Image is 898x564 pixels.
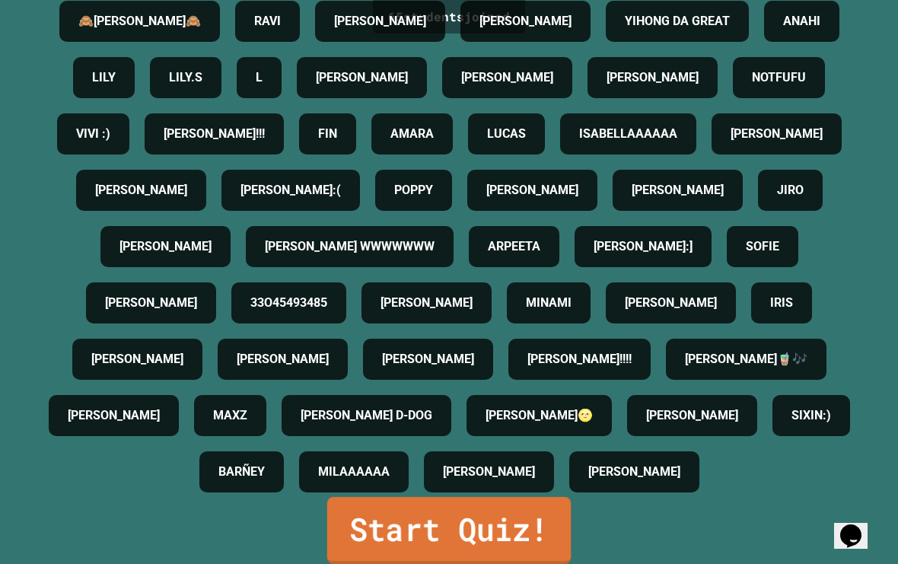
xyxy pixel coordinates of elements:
[443,463,535,481] h4: [PERSON_NAME]
[632,181,724,199] h4: [PERSON_NAME]
[527,350,632,368] h4: [PERSON_NAME]!!!!
[526,294,572,312] h4: MINAMI
[91,350,183,368] h4: [PERSON_NAME]
[685,350,807,368] h4: [PERSON_NAME]🧋🎶
[218,463,265,481] h4: BARÑEY
[237,350,329,368] h4: [PERSON_NAME]
[486,406,593,425] h4: [PERSON_NAME]🌝
[579,125,677,143] h4: ISABELLAAAAAA
[646,406,738,425] h4: [PERSON_NAME]
[105,294,197,312] h4: [PERSON_NAME]
[783,12,820,30] h4: ANAHI
[256,69,263,87] h4: L
[791,406,831,425] h4: SIXIN:)
[240,181,341,199] h4: [PERSON_NAME]:(
[265,237,435,256] h4: [PERSON_NAME] WWWWWWW
[318,125,337,143] h4: FIN
[169,69,202,87] h4: LILY.S
[382,350,474,368] h4: [PERSON_NAME]
[777,181,804,199] h4: JIRO
[390,125,434,143] h4: AMARA
[607,69,699,87] h4: [PERSON_NAME]
[92,69,116,87] h4: LILY
[334,12,426,30] h4: [PERSON_NAME]
[746,237,779,256] h4: SOFIE
[327,497,571,564] a: Start Quiz!
[479,12,572,30] h4: [PERSON_NAME]
[752,69,806,87] h4: NOTFUFU
[76,125,110,143] h4: VIVI :)
[486,181,578,199] h4: [PERSON_NAME]
[834,503,883,549] iframe: chat widget
[213,406,247,425] h4: MAXZ
[381,294,473,312] h4: [PERSON_NAME]
[78,12,201,30] h4: 🙈[PERSON_NAME]🙈
[95,181,187,199] h4: [PERSON_NAME]
[250,294,327,312] h4: 33O45493485
[394,181,433,199] h4: POPPY
[119,237,212,256] h4: [PERSON_NAME]
[316,69,408,87] h4: [PERSON_NAME]
[164,125,265,143] h4: [PERSON_NAME]!!!
[588,463,680,481] h4: [PERSON_NAME]
[301,406,432,425] h4: [PERSON_NAME] D-DOG
[461,69,553,87] h4: [PERSON_NAME]
[731,125,823,143] h4: [PERSON_NAME]
[487,125,526,143] h4: LUCAS
[625,294,717,312] h4: [PERSON_NAME]
[68,406,160,425] h4: [PERSON_NAME]
[770,294,793,312] h4: IRIS
[594,237,693,256] h4: [PERSON_NAME]:]
[318,463,390,481] h4: MILAAAAAA
[488,237,540,256] h4: ARPEETA
[254,12,281,30] h4: RAVI
[625,12,730,30] h4: YIHONG DA GREAT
